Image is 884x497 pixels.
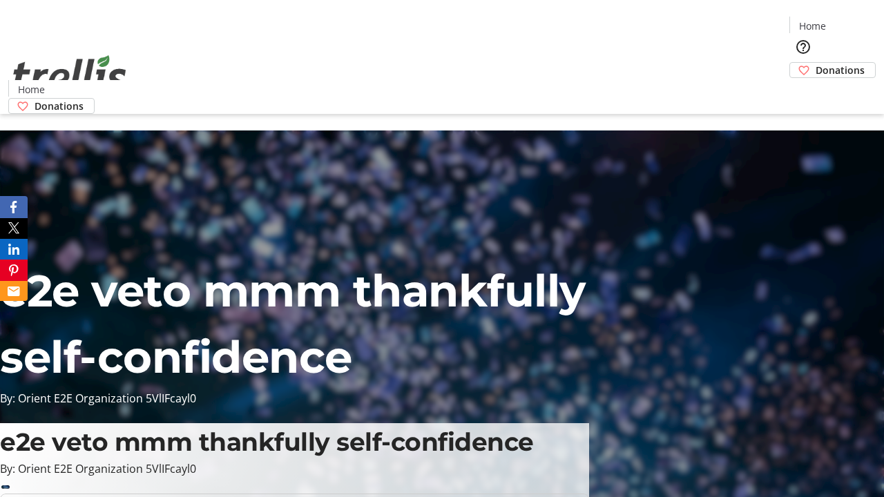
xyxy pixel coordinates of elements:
a: Donations [8,98,95,114]
button: Help [789,33,817,61]
a: Home [790,19,834,33]
img: Orient E2E Organization 5VlIFcayl0's Logo [8,40,131,109]
a: Home [9,82,53,97]
a: Donations [789,62,876,78]
button: Cart [789,78,817,106]
span: Home [799,19,826,33]
span: Donations [35,99,84,113]
span: Home [18,82,45,97]
span: Donations [816,63,865,77]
